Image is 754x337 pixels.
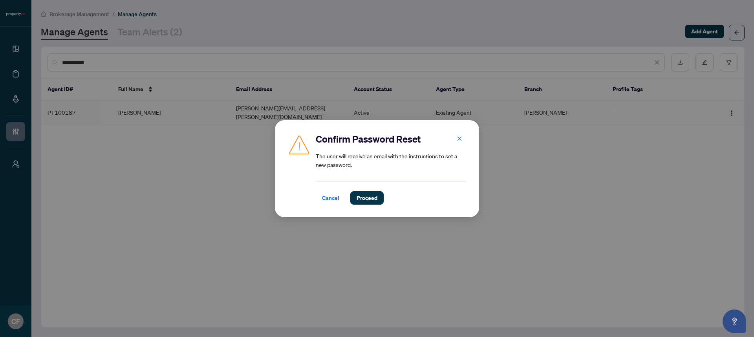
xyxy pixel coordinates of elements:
[316,152,467,169] article: The user will receive an email with the instructions to set a new password.
[723,310,746,333] button: Open asap
[316,133,467,145] h2: Confirm Password Reset
[457,136,462,141] span: close
[350,191,384,205] button: Proceed
[287,133,311,156] img: Caution Icon
[322,192,339,204] span: Cancel
[316,191,346,205] button: Cancel
[357,192,377,204] span: Proceed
